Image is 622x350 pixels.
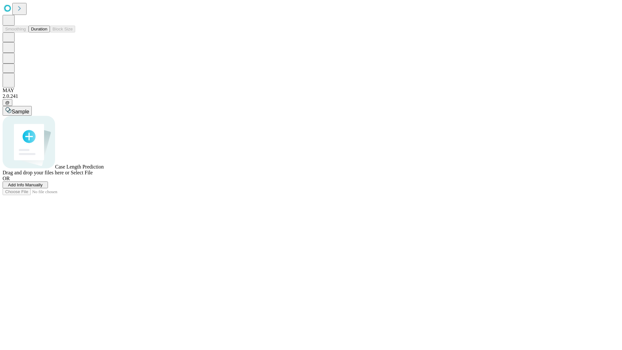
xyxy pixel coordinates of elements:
[12,109,29,114] span: Sample
[5,100,10,105] span: @
[3,26,29,32] button: Smoothing
[3,99,12,106] button: @
[8,182,43,187] span: Add Info Manually
[29,26,50,32] button: Duration
[3,93,619,99] div: 2.0.241
[71,170,93,175] span: Select File
[3,106,32,116] button: Sample
[3,170,69,175] span: Drag and drop your files here or
[3,181,48,188] button: Add Info Manually
[55,164,104,169] span: Case Length Prediction
[3,87,619,93] div: MAY
[3,176,10,181] span: OR
[50,26,75,32] button: Block Size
